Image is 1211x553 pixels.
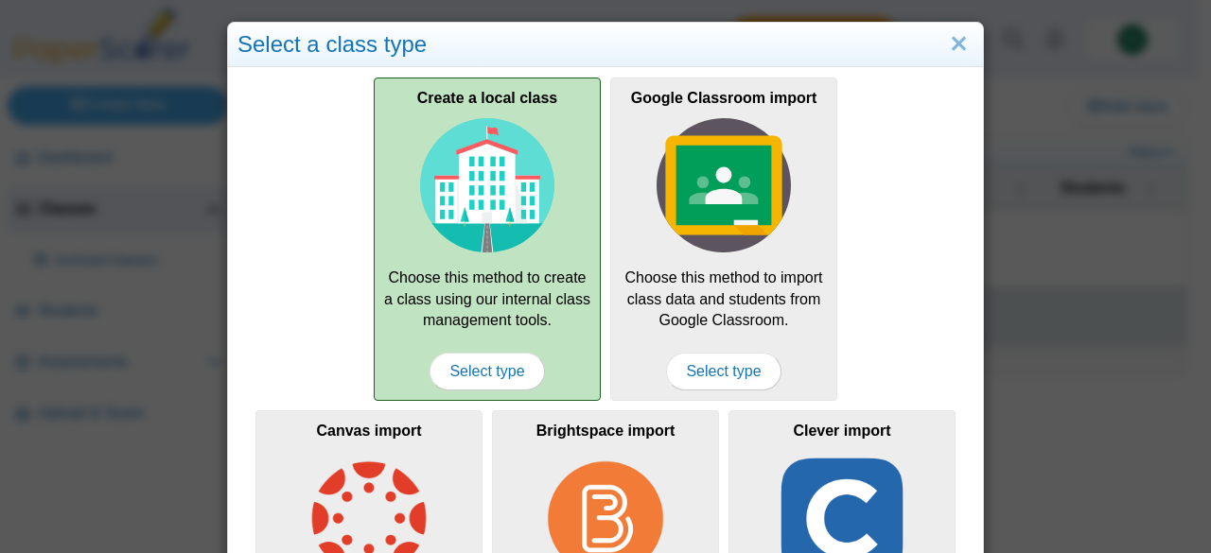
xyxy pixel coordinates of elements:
[944,28,974,60] a: Close
[610,78,837,401] div: Choose this method to import class data and students from Google Classroom.
[793,423,890,439] b: Clever import
[536,423,676,439] b: Brightspace import
[666,353,781,390] span: Select type
[420,118,554,252] img: class-type-local.svg
[610,78,837,401] a: Google Classroom import Choose this method to import class data and students from Google Classroo...
[374,78,601,401] a: Create a local class Choose this method to create a class using our internal class management too...
[316,423,421,439] b: Canvas import
[430,353,544,390] span: Select type
[657,118,791,252] img: class-type-google-classroom.svg
[417,90,558,106] b: Create a local class
[228,23,983,67] div: Select a class type
[631,90,816,106] b: Google Classroom import
[374,78,601,401] div: Choose this method to create a class using our internal class management tools.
